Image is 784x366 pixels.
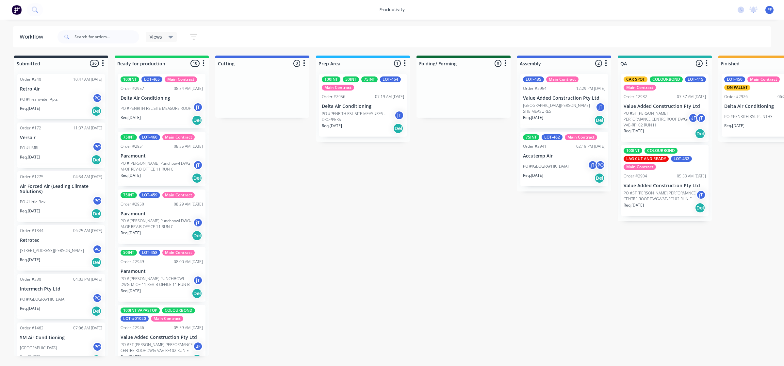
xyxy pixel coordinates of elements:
[20,296,66,302] p: PO #[GEOGRAPHIC_DATA]
[139,192,160,198] div: LOT-459
[174,143,203,149] div: 08:55 AM [DATE]
[121,342,193,354] p: PO #ST [PERSON_NAME] PERFORMANCE CENTRE ROOF DWG-VAE-RF102 RUN E
[596,102,605,112] div: jT
[523,153,605,159] p: Accutemp Air
[20,106,40,111] p: Req. [DATE]
[20,154,40,160] p: Req. [DATE]
[624,156,669,162] div: LAG CUT AND READY
[121,308,160,313] div: 100INT VAPASTOP
[376,5,408,15] div: productivity
[139,134,160,140] div: LOT-460
[696,113,706,123] div: jT
[394,110,404,120] div: jT
[150,33,162,40] span: Views
[193,102,203,112] div: jT
[767,7,772,13] span: PF
[685,76,706,82] div: LOT-415
[174,259,203,265] div: 08:00 AM [DATE]
[193,341,203,351] div: JF
[121,95,203,101] p: Delta Air Conditioning
[695,203,705,213] div: Del
[624,85,656,91] div: Main Contract
[624,110,688,128] p: PO #ST [PERSON_NAME] PERFORMANCE CENTRE ROOF DWG-VAE-RF102 RUN H
[20,33,46,41] div: Workflow
[91,155,102,165] div: Del
[576,86,605,91] div: 12:29 PM [DATE]
[542,134,563,140] div: LOT-462
[121,160,193,172] p: PO #[PERSON_NAME] Punchbowl DWG-M-OF REV-B OFFICE 11 RUN C
[624,190,696,202] p: PO #ST [PERSON_NAME] PERFORMANCE CENTRE ROOF DWG-VAE-RF102 RUN F
[165,76,197,82] div: Main Contract
[688,113,698,123] div: JF
[121,250,137,256] div: 50INT
[174,86,203,91] div: 08:54 AM [DATE]
[12,5,22,15] img: Factory
[594,173,605,183] div: Del
[121,201,144,207] div: Order #2950
[192,115,202,125] div: Del
[121,106,191,111] p: PO #PENRITH RSL SITE MEASURE ROOF
[20,228,43,234] div: Order #1344
[121,218,193,230] p: PO #[PERSON_NAME] Punchbowl DWG-M-OF REV-B OFFICE 11 RUN C
[677,173,706,179] div: 05:53 AM [DATE]
[174,325,203,331] div: 05:59 AM [DATE]
[695,128,705,139] div: Del
[724,76,745,82] div: LOT-450
[92,342,102,352] div: PO
[594,115,605,125] div: Del
[139,250,160,256] div: LOT-458
[624,148,642,154] div: 100INT
[73,174,102,180] div: 04:54 AM [DATE]
[621,145,709,216] div: 100INTCOLOURBONDLAG CUT AND READYLOT-432Main ContractOrder #290405:53 AM [DATE]Value Added Constr...
[193,275,203,285] div: jT
[121,153,203,159] p: Paramount
[118,190,205,244] div: 75INTLOT-459Main ContractOrder #295008:29 AM [DATE]ParamountPO #[PERSON_NAME] Punchbowl DWG-M-OF ...
[671,156,692,162] div: LOT-432
[624,94,647,100] div: Order #2932
[151,316,183,322] div: Main Contract
[624,173,647,179] div: Order #2904
[20,354,40,360] p: Req. [DATE]
[193,218,203,227] div: jT
[624,128,644,134] p: Req. [DATE]
[91,257,102,268] div: Del
[20,248,84,254] p: [STREET_ADDRESS][PERSON_NAME]
[624,164,656,170] div: Main Contract
[121,288,141,294] p: Req. [DATE]
[724,114,773,120] p: PO #PENRITH RSL PLINTHS
[121,143,144,149] div: Order #2951
[73,276,102,282] div: 04:03 PM [DATE]
[174,201,203,207] div: 08:29 AM [DATE]
[20,86,102,92] p: Retro Air
[92,196,102,206] div: PO
[724,85,750,91] div: ON PALLET
[121,354,141,360] p: Req. [DATE]
[523,95,605,101] p: Value Added Construction Pty Ltd
[322,76,340,82] div: 100INT
[565,134,597,140] div: Main Contract
[20,276,41,282] div: Order #330
[20,345,57,351] p: [GEOGRAPHIC_DATA]
[724,123,744,129] p: Req. [DATE]
[192,288,202,299] div: Del
[523,86,547,91] div: Order #2954
[192,230,202,241] div: Del
[546,76,579,82] div: Main Contract
[17,123,105,168] div: Order #17211:37 AM [DATE]VersairPO #HMRIPOReq.[DATE]Del
[20,335,102,341] p: SM Air Conditioning
[322,123,342,129] p: Req. [DATE]
[121,316,149,322] div: LOT-#01020
[20,174,43,180] div: Order #1275
[523,134,539,140] div: 75INT
[192,173,202,183] div: Del
[20,145,38,151] p: PO #HMRI
[91,355,102,365] div: Del
[361,76,378,82] div: 75INT
[645,148,678,154] div: COLOURBOND
[20,325,43,331] div: Order #1462
[74,30,139,43] input: Search for orders...
[523,143,547,149] div: Order #2941
[20,199,45,205] p: PO #Little Box
[20,306,40,311] p: Req. [DATE]
[20,238,102,243] p: Retrotec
